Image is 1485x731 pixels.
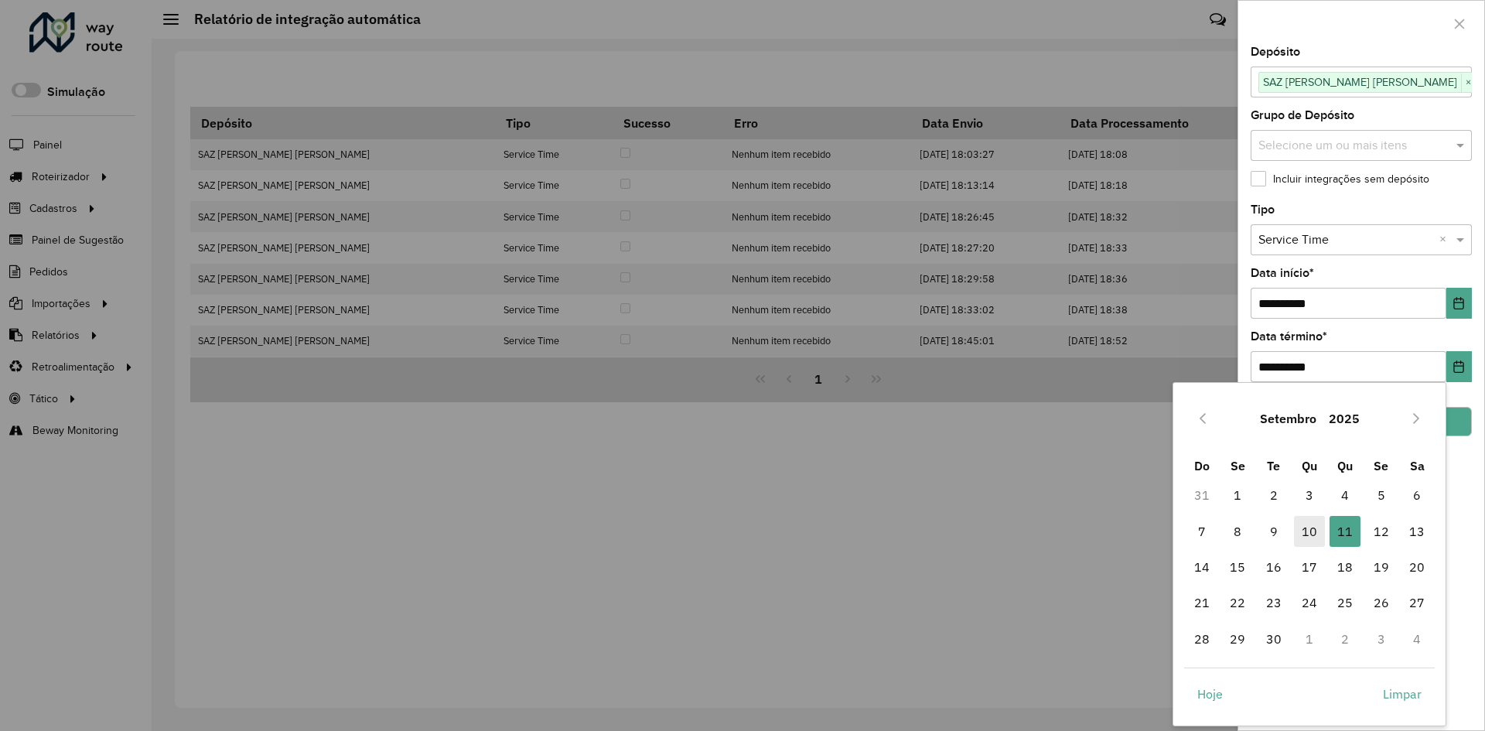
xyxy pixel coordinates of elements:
td: 21 [1184,585,1220,620]
label: Data início [1251,264,1314,282]
span: 2 [1258,480,1289,511]
span: 17 [1294,552,1325,582]
button: Choose Year [1323,400,1366,437]
td: 17 [1292,549,1327,585]
span: Clear all [1439,231,1453,249]
td: 24 [1292,585,1327,620]
span: 27 [1401,587,1432,618]
span: 29 [1222,623,1253,654]
span: Se [1374,458,1388,473]
td: 3 [1292,477,1327,513]
span: 13 [1401,516,1432,547]
span: 10 [1294,516,1325,547]
td: 2 [1327,621,1363,657]
span: 8 [1222,516,1253,547]
td: 28 [1184,621,1220,657]
span: 16 [1258,552,1289,582]
td: 11 [1327,514,1363,549]
span: 11 [1330,516,1360,547]
td: 19 [1364,549,1399,585]
td: 31 [1184,477,1220,513]
button: Choose Date [1446,351,1472,382]
td: 3 [1364,621,1399,657]
div: Choose Date [1173,382,1446,726]
span: 18 [1330,552,1360,582]
td: 26 [1364,585,1399,620]
label: Grupo de Depósito [1251,106,1354,125]
span: 1 [1222,480,1253,511]
span: Sa [1410,458,1425,473]
span: Qu [1302,458,1317,473]
span: 7 [1186,516,1217,547]
label: Depósito [1251,43,1300,61]
button: Previous Month [1190,406,1215,431]
span: 5 [1366,480,1397,511]
td: 18 [1327,549,1363,585]
td: 1 [1220,477,1255,513]
button: Limpar [1370,678,1435,709]
span: 4 [1330,480,1360,511]
td: 10 [1292,514,1327,549]
td: 5 [1364,477,1399,513]
td: 23 [1255,585,1291,620]
td: 12 [1364,514,1399,549]
button: Next Month [1404,406,1429,431]
td: 7 [1184,514,1220,549]
span: Qu [1337,458,1353,473]
span: 6 [1401,480,1432,511]
td: 16 [1255,549,1291,585]
td: 2 [1255,477,1291,513]
td: 8 [1220,514,1255,549]
span: 20 [1401,552,1432,582]
span: Se [1231,458,1245,473]
span: 28 [1186,623,1217,654]
td: 29 [1220,621,1255,657]
span: 21 [1186,587,1217,618]
span: × [1461,73,1475,92]
span: 12 [1366,516,1397,547]
span: 30 [1258,623,1289,654]
td: 4 [1399,621,1435,657]
span: 25 [1330,587,1360,618]
td: 25 [1327,585,1363,620]
button: Hoje [1184,678,1236,709]
span: Te [1267,458,1280,473]
label: Tipo [1251,200,1275,219]
td: 9 [1255,514,1291,549]
span: 3 [1294,480,1325,511]
td: 15 [1220,549,1255,585]
span: 9 [1258,516,1289,547]
label: Data término [1251,327,1327,346]
td: 4 [1327,477,1363,513]
td: 22 [1220,585,1255,620]
td: 14 [1184,549,1220,585]
td: 30 [1255,621,1291,657]
label: Incluir integrações sem depósito [1251,171,1429,187]
td: 27 [1399,585,1435,620]
span: 24 [1294,587,1325,618]
td: 13 [1399,514,1435,549]
span: 22 [1222,587,1253,618]
span: 19 [1366,552,1397,582]
td: 6 [1399,477,1435,513]
span: 15 [1222,552,1253,582]
span: 14 [1186,552,1217,582]
span: SAZ [PERSON_NAME] [PERSON_NAME] [1259,73,1461,91]
button: Choose Date [1446,288,1472,319]
td: 1 [1292,621,1327,657]
span: 26 [1366,587,1397,618]
button: Choose Month [1254,400,1323,437]
span: Do [1194,458,1210,473]
span: Hoje [1197,685,1223,703]
span: 23 [1258,587,1289,618]
span: Limpar [1383,685,1422,703]
td: 20 [1399,549,1435,585]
